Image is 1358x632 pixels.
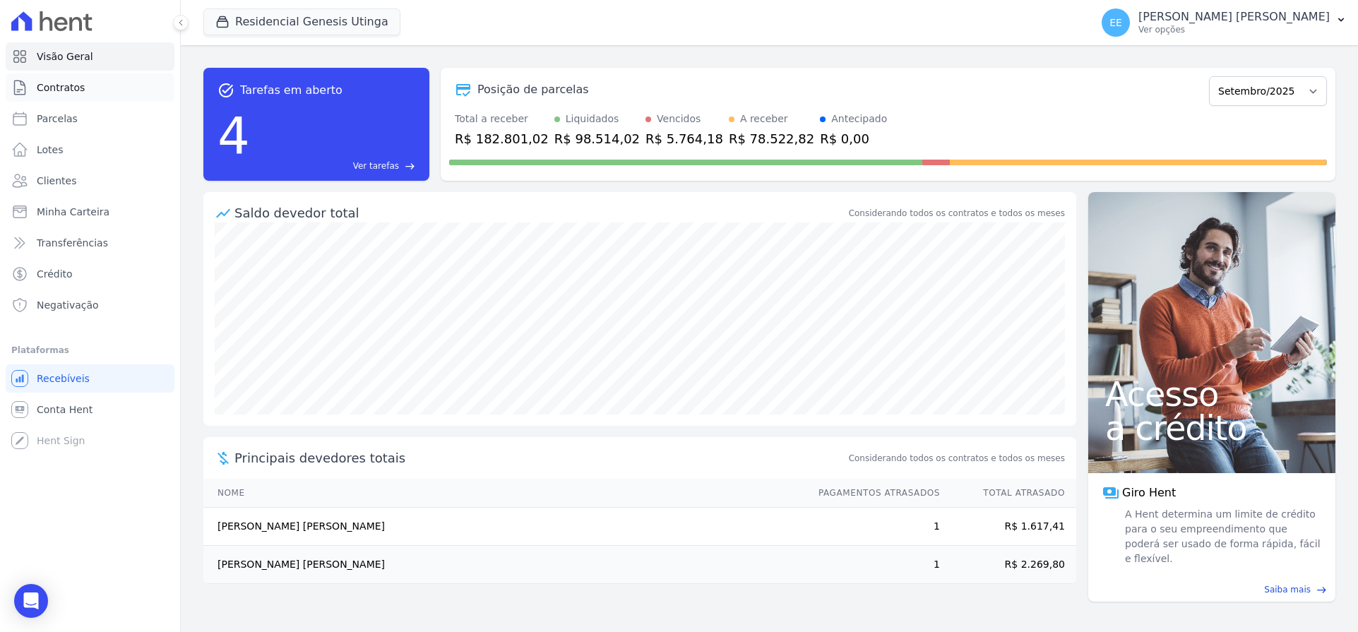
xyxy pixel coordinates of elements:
span: Crédito [37,267,73,281]
span: a crédito [1105,411,1318,445]
a: Lotes [6,136,174,164]
span: Parcelas [37,112,78,126]
th: Total Atrasado [941,479,1076,508]
th: Pagamentos Atrasados [805,479,941,508]
span: east [1316,585,1327,595]
span: A Hent determina um limite de crédito para o seu empreendimento que poderá ser usado de forma ráp... [1122,507,1321,566]
div: R$ 5.764,18 [645,129,723,148]
span: east [405,161,415,172]
button: EE [PERSON_NAME] [PERSON_NAME] Ver opções [1090,3,1358,42]
span: task_alt [218,82,234,99]
span: Conta Hent [37,403,93,417]
span: Transferências [37,236,108,250]
span: Minha Carteira [37,205,109,219]
span: Tarefas em aberto [240,82,343,99]
span: Principais devedores totais [234,448,846,467]
a: Saiba mais east [1097,583,1327,596]
div: R$ 98.514,02 [554,129,640,148]
div: R$ 0,00 [820,129,887,148]
div: Considerando todos os contratos e todos os meses [849,207,1065,220]
span: Giro Hent [1122,484,1176,501]
a: Negativação [6,291,174,319]
span: Recebíveis [37,371,90,386]
div: Posição de parcelas [477,81,589,98]
a: Conta Hent [6,395,174,424]
td: [PERSON_NAME] [PERSON_NAME] [203,508,805,546]
th: Nome [203,479,805,508]
p: Ver opções [1138,24,1330,35]
span: Ver tarefas [353,160,399,172]
button: Residencial Genesis Utinga [203,8,400,35]
p: [PERSON_NAME] [PERSON_NAME] [1138,10,1330,24]
div: Total a receber [455,112,549,126]
div: R$ 182.801,02 [455,129,549,148]
a: Visão Geral [6,42,174,71]
span: Clientes [37,174,76,188]
div: Plataformas [11,342,169,359]
a: Clientes [6,167,174,195]
div: Liquidados [566,112,619,126]
span: Acesso [1105,377,1318,411]
td: R$ 1.617,41 [941,508,1076,546]
div: 4 [218,99,250,172]
span: Negativação [37,298,99,312]
a: Contratos [6,73,174,102]
a: Crédito [6,260,174,288]
span: Considerando todos os contratos e todos os meses [849,452,1065,465]
td: R$ 2.269,80 [941,546,1076,584]
div: Antecipado [831,112,887,126]
span: Contratos [37,81,85,95]
div: R$ 78.522,82 [729,129,814,148]
div: A receber [740,112,788,126]
a: Minha Carteira [6,198,174,226]
div: Saldo devedor total [234,203,846,222]
td: 1 [805,546,941,584]
td: [PERSON_NAME] [PERSON_NAME] [203,546,805,584]
a: Parcelas [6,105,174,133]
a: Recebíveis [6,364,174,393]
span: Saiba mais [1264,583,1311,596]
span: EE [1109,18,1122,28]
td: 1 [805,508,941,546]
div: Vencidos [657,112,701,126]
div: Open Intercom Messenger [14,584,48,618]
a: Transferências [6,229,174,257]
span: Visão Geral [37,49,93,64]
a: Ver tarefas east [256,160,415,172]
span: Lotes [37,143,64,157]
